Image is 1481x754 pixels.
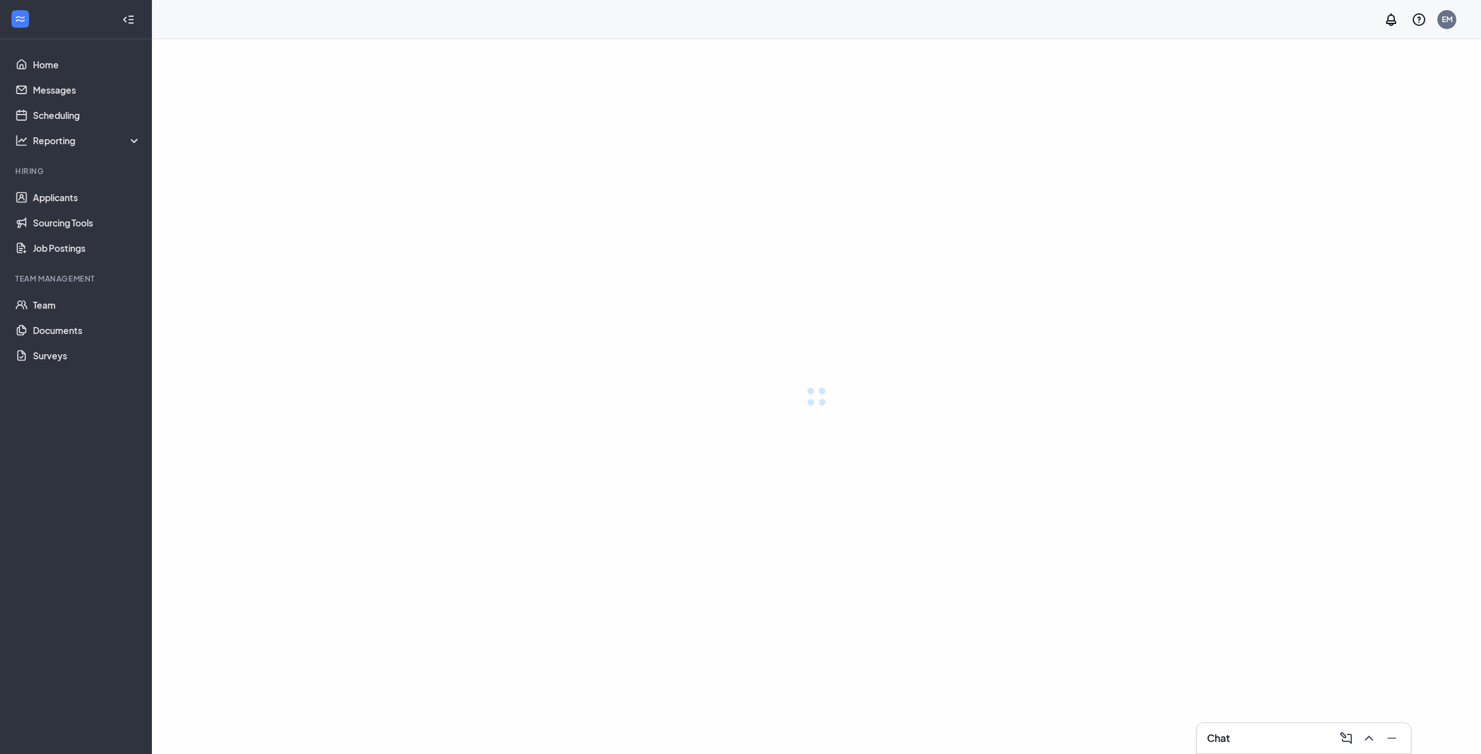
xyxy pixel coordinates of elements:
[33,185,141,210] a: Applicants
[33,102,141,128] a: Scheduling
[33,134,142,147] div: Reporting
[1411,12,1427,27] svg: QuestionInfo
[1384,12,1399,27] svg: Notifications
[33,235,141,261] a: Job Postings
[15,166,139,176] div: Hiring
[122,13,135,26] svg: Collapse
[1335,728,1355,748] button: ComposeMessage
[1380,728,1401,748] button: Minimize
[1339,731,1354,746] svg: ComposeMessage
[1358,728,1378,748] button: ChevronUp
[33,343,141,368] a: Surveys
[15,134,28,147] svg: Analysis
[1207,731,1230,745] h3: Chat
[1442,14,1453,25] div: EM
[33,52,141,77] a: Home
[15,273,139,284] div: Team Management
[33,210,141,235] a: Sourcing Tools
[1384,731,1399,746] svg: Minimize
[33,292,141,318] a: Team
[1361,731,1377,746] svg: ChevronUp
[33,77,141,102] a: Messages
[14,13,27,25] svg: WorkstreamLogo
[33,318,141,343] a: Documents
